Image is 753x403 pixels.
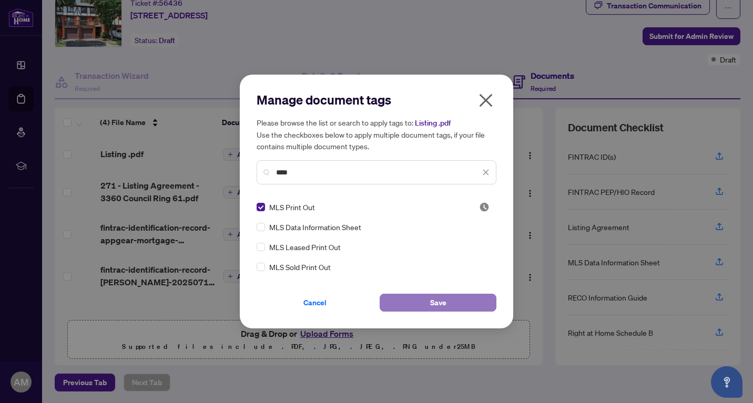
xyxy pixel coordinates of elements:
[380,294,496,312] button: Save
[415,118,451,128] span: Listing .pdf
[479,202,490,212] span: Pending Review
[257,91,496,108] h2: Manage document tags
[257,294,373,312] button: Cancel
[479,202,490,212] img: status
[430,294,446,311] span: Save
[269,201,315,213] span: MLS Print Out
[269,261,331,273] span: MLS Sold Print Out
[482,169,490,176] span: close
[477,92,494,109] span: close
[257,117,496,152] h5: Please browse the list or search to apply tags to: Use the checkboxes below to apply multiple doc...
[269,221,361,233] span: MLS Data Information Sheet
[269,241,341,253] span: MLS Leased Print Out
[711,366,742,398] button: Open asap
[303,294,327,311] span: Cancel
